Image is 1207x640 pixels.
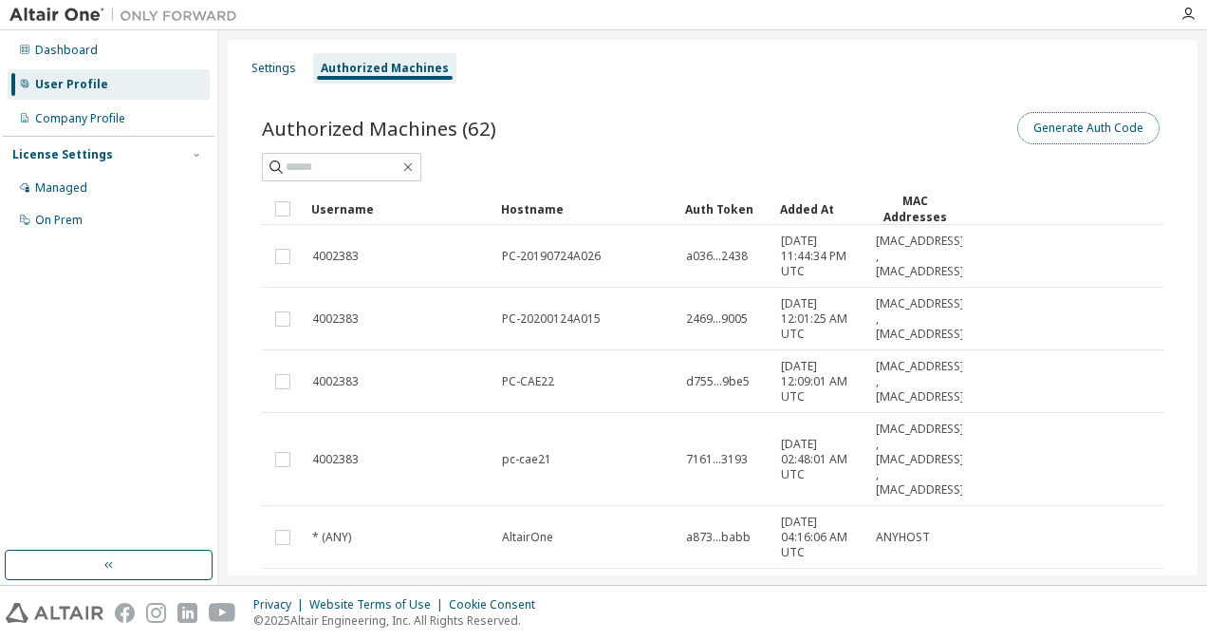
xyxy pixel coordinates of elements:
[686,452,748,467] span: 7161...3193
[251,61,296,76] div: Settings
[35,43,98,58] div: Dashboard
[780,194,860,224] div: Added At
[312,530,351,545] span: * (ANY)
[876,234,964,279] span: [MAC_ADDRESS] , [MAC_ADDRESS]
[502,530,553,545] span: AltairOne
[35,111,125,126] div: Company Profile
[6,603,103,623] img: altair_logo.svg
[12,147,113,162] div: License Settings
[312,311,359,327] span: 4002383
[253,612,547,629] p: © 2025 Altair Engineering, Inc. All Rights Reserved.
[502,311,601,327] span: PC-20200124A015
[146,603,166,623] img: instagram.svg
[875,193,955,225] div: MAC Addresses
[209,603,236,623] img: youtube.svg
[876,359,964,405] span: [MAC_ADDRESS] , [MAC_ADDRESS]
[781,437,859,482] span: [DATE] 02:48:01 AM UTC
[312,452,359,467] span: 4002383
[449,597,547,612] div: Cookie Consent
[501,194,670,224] div: Hostname
[312,249,359,264] span: 4002383
[685,194,765,224] div: Auth Token
[686,249,748,264] span: a036...2438
[781,296,859,342] span: [DATE] 12:01:25 AM UTC
[311,194,486,224] div: Username
[502,452,551,467] span: pc-cae21
[686,530,751,545] span: a873...babb
[502,374,554,389] span: PC-CAE22
[35,77,108,92] div: User Profile
[9,6,247,25] img: Altair One
[876,296,964,342] span: [MAC_ADDRESS] , [MAC_ADDRESS]
[502,249,601,264] span: PC-20190724A026
[262,115,496,141] span: Authorized Machines (62)
[686,374,750,389] span: d755...9be5
[876,530,930,545] span: ANYHOST
[115,603,135,623] img: facebook.svg
[781,515,859,560] span: [DATE] 04:16:06 AM UTC
[321,61,449,76] div: Authorized Machines
[781,359,859,405] span: [DATE] 12:09:01 AM UTC
[312,374,359,389] span: 4002383
[876,422,964,498] span: [MAC_ADDRESS] , [MAC_ADDRESS] , [MAC_ADDRESS]
[309,597,449,612] div: Website Terms of Use
[177,603,197,623] img: linkedin.svg
[781,234,859,279] span: [DATE] 11:44:34 PM UTC
[1017,112,1160,144] button: Generate Auth Code
[35,213,83,228] div: On Prem
[35,180,87,196] div: Managed
[253,597,309,612] div: Privacy
[686,311,748,327] span: 2469...9005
